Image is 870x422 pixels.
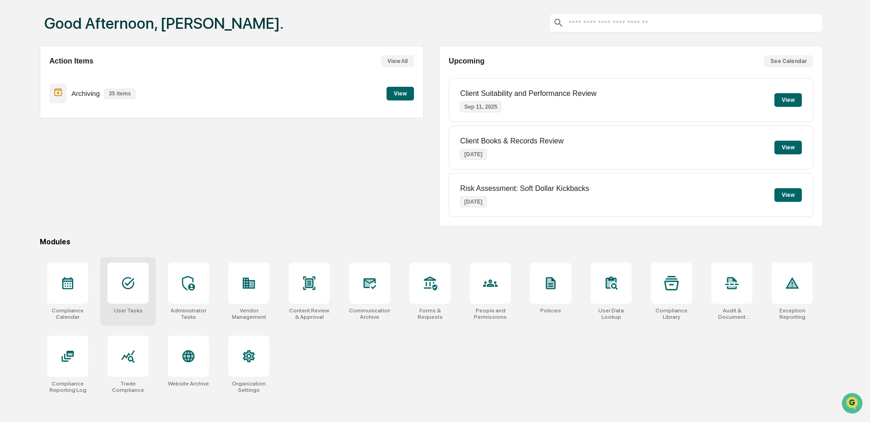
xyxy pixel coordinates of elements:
button: View All [381,55,414,67]
div: Trade Compliance [107,380,149,393]
div: Policies [540,307,561,314]
div: Modules [40,237,823,246]
div: Exception Reporting [772,307,813,320]
button: View [387,87,414,100]
a: View [387,89,414,97]
div: Vendor Management [228,307,269,320]
h2: Action Items [49,57,93,65]
div: Compliance Calendar [47,307,88,320]
button: Send [158,281,169,292]
p: Sep 11, 2025 [460,101,501,112]
p: [DATE] [460,196,487,207]
div: Compliance Library [651,307,692,320]
button: View [774,93,802,107]
span: [PERSON_NAME] [29,236,75,243]
p: Risk Assessment: Soft Dollar Kickbacks [460,185,589,193]
img: 1746055101610-c473b297-6a78-478c-a979-82029cc54cd1 [18,224,26,232]
div: Website Archive [168,380,209,387]
div: Organization Settings [228,380,269,393]
button: See Calendar [764,55,813,67]
p: [DATE] [460,149,487,160]
div: User Tasks [114,307,143,314]
p: Hi [PERSON_NAME] - sorry for the confusion. The brokerage PDF will be attached to the attestation... [34,128,154,227]
span: 27 minutes ago [82,236,125,243]
div: Thanks for the info. I'll let [PERSON_NAME] know it is working correctly. [59,260,162,293]
p: 35 items [104,89,135,99]
button: View [774,188,802,202]
div: Content Review & Approval [289,307,330,320]
h2: Upcoming [449,57,484,65]
div: Audit & Document Logs [711,307,752,320]
p: Client Books & Records Review [460,137,564,145]
h1: Good Afternoon, [PERSON_NAME]. [44,14,284,32]
span: • [77,236,80,243]
div: Administrator Tasks [168,307,209,320]
button: back [9,7,20,18]
div: Compliance Reporting Log [47,380,88,393]
iframe: Open customer support [841,392,865,417]
p: Archiving [71,90,100,97]
div: People and Permissions [470,307,511,320]
div: Also, [PERSON_NAME] needs to complete the onboarding process [DATE]. If this can't be resolved qu... [59,33,162,99]
span: 28 minutes ago [124,105,166,113]
div: Communications Archive [349,307,390,320]
div: Forms & Requests [409,307,451,320]
img: Go home [24,7,35,18]
button: View [774,141,802,154]
div: User Data Lookup [591,307,632,320]
img: Dave Feldman [9,215,24,230]
p: Client Suitability and Performance Review [460,90,596,98]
